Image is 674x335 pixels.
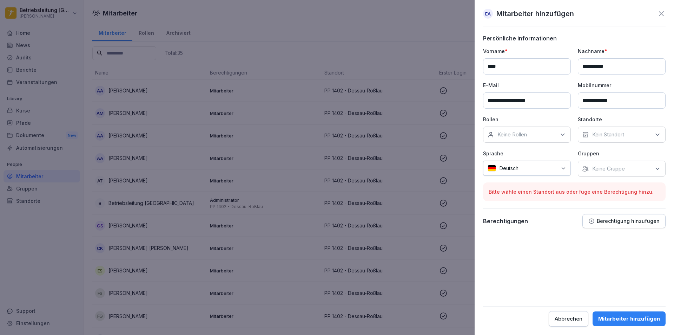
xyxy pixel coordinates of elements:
[488,165,496,172] img: de.svg
[483,116,571,123] p: Rollen
[592,131,624,138] p: Kein Standort
[483,218,528,225] p: Berechtigungen
[578,116,666,123] p: Standorte
[592,165,625,172] p: Keine Gruppe
[578,82,666,89] p: Mobilnummer
[598,315,660,323] div: Mitarbeiter hinzufügen
[483,150,571,157] p: Sprache
[483,82,571,89] p: E-Mail
[582,214,666,228] button: Berechtigung hinzufügen
[483,47,571,55] p: Vorname
[578,47,666,55] p: Nachname
[597,218,660,224] p: Berechtigung hinzufügen
[483,35,666,42] p: Persönliche informationen
[496,8,574,19] p: Mitarbeiter hinzufügen
[489,188,660,195] p: Bitte wähle einen Standort aus oder füge eine Berechtigung hinzu.
[593,311,666,326] button: Mitarbeiter hinzufügen
[578,150,666,157] p: Gruppen
[555,315,582,323] div: Abbrechen
[483,161,571,176] div: Deutsch
[549,311,588,327] button: Abbrechen
[483,9,493,19] div: EA
[497,131,527,138] p: Keine Rollen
